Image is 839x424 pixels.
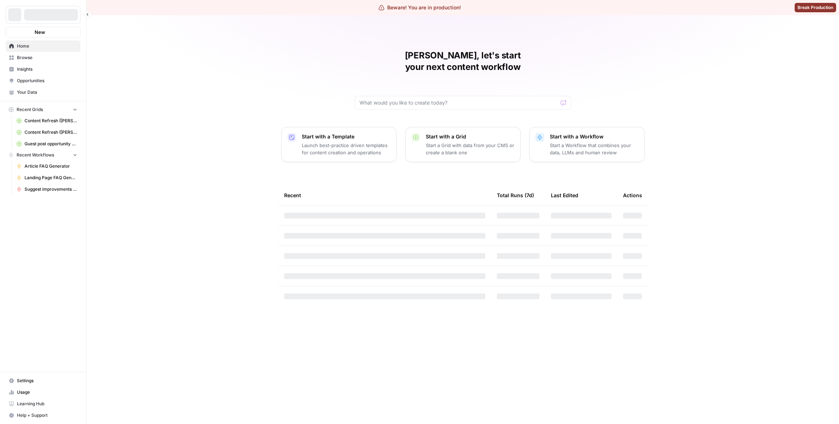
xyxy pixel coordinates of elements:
[497,185,534,205] div: Total Runs (7d)
[13,172,80,184] a: Landing Page FAQ Generator
[17,412,77,419] span: Help + Support
[25,186,77,193] span: Suggest improvements ([PERSON_NAME]'s edit)
[25,118,77,124] span: Content Refresh ([PERSON_NAME]'s edit)
[17,78,77,84] span: Opportunities
[6,398,80,410] a: Learning Hub
[13,138,80,150] a: Guest post opportunity hunter Grid
[284,185,485,205] div: Recent
[550,142,639,156] p: Start a Workflow that combines your data, LLMs and human review
[623,185,642,205] div: Actions
[6,40,80,52] a: Home
[6,150,80,160] button: Recent Workflows
[529,127,645,162] button: Start with a WorkflowStart a Workflow that combines your data, LLMs and human review
[13,184,80,195] a: Suggest improvements ([PERSON_NAME]'s edit)
[798,4,833,11] span: Break Production
[355,50,571,73] h1: [PERSON_NAME], let's start your next content workflow
[6,375,80,387] a: Settings
[17,89,77,96] span: Your Data
[17,401,77,407] span: Learning Hub
[550,133,639,140] p: Start with a Workflow
[25,141,77,147] span: Guest post opportunity hunter Grid
[6,104,80,115] button: Recent Grids
[25,163,77,169] span: Article FAQ Generator
[17,106,43,113] span: Recent Grids
[17,66,77,72] span: Insights
[6,27,80,37] button: New
[359,99,558,106] input: What would you like to create today?
[6,63,80,75] a: Insights
[6,75,80,87] a: Opportunities
[25,129,77,136] span: Content Refresh ([PERSON_NAME])
[281,127,397,162] button: Start with a TemplateLaunch best-practice driven templates for content creation and operations
[35,28,45,36] span: New
[426,142,515,156] p: Start a Grid with data from your CMS or create a blank one
[6,387,80,398] a: Usage
[795,3,836,12] button: Break Production
[25,175,77,181] span: Landing Page FAQ Generator
[379,4,461,11] div: Beware! You are in production!
[302,133,390,140] p: Start with a Template
[6,52,80,63] a: Browse
[13,115,80,127] a: Content Refresh ([PERSON_NAME]'s edit)
[551,185,578,205] div: Last Edited
[6,410,80,421] button: Help + Support
[426,133,515,140] p: Start with a Grid
[6,87,80,98] a: Your Data
[17,152,54,158] span: Recent Workflows
[17,389,77,396] span: Usage
[405,127,521,162] button: Start with a GridStart a Grid with data from your CMS or create a blank one
[302,142,390,156] p: Launch best-practice driven templates for content creation and operations
[13,127,80,138] a: Content Refresh ([PERSON_NAME])
[17,54,77,61] span: Browse
[17,377,77,384] span: Settings
[17,43,77,49] span: Home
[13,160,80,172] a: Article FAQ Generator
